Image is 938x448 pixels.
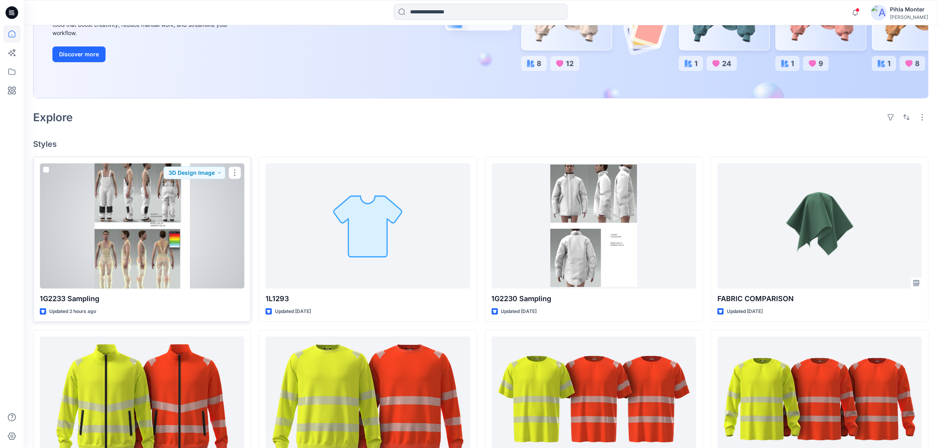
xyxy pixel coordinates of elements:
h2: Explore [33,111,73,124]
a: 1L1293 [266,163,470,289]
div: [PERSON_NAME] [890,14,928,20]
img: avatar [871,5,887,20]
p: Updated [DATE] [275,307,311,316]
p: Updated [DATE] [501,307,537,316]
p: 1G2233 Sampling [40,293,244,304]
p: FABRIC COMPARISON [717,293,922,304]
p: Updated [DATE] [727,307,763,316]
p: 1G2230 Sampling [492,293,696,304]
h4: Styles [33,139,929,149]
button: Discover more [52,46,106,62]
div: Pihla Monter [890,5,928,14]
p: Updated 2 hours ago [49,307,96,316]
a: Discover more [52,46,230,62]
p: 1L1293 [266,293,470,304]
a: FABRIC COMPARISON [717,163,922,289]
a: 1G2233 Sampling [40,163,244,289]
a: 1G2230 Sampling [492,163,696,289]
